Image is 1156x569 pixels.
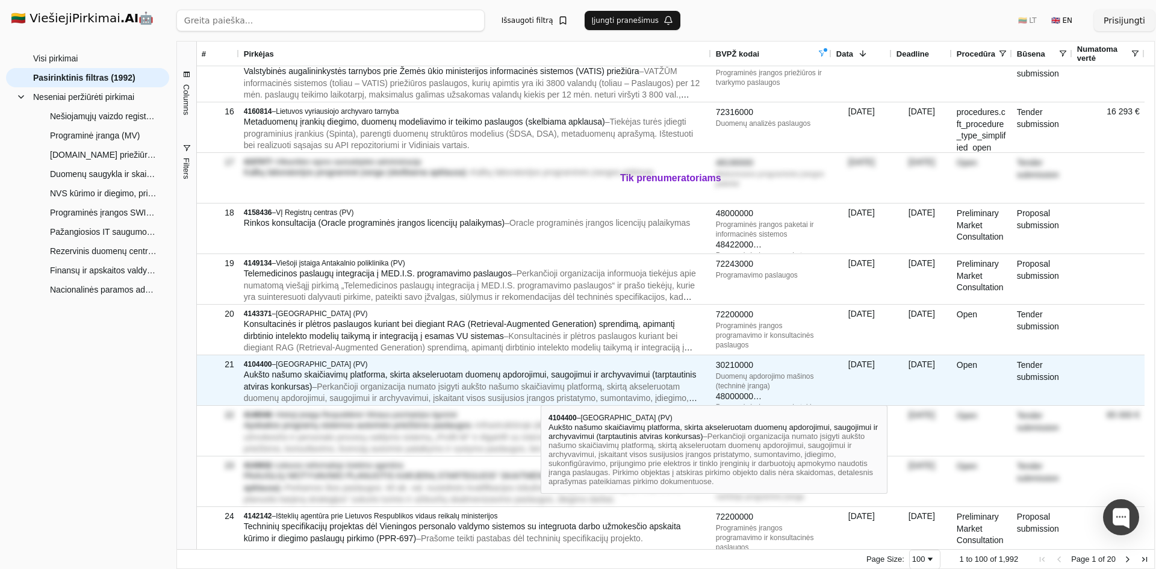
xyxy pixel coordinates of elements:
div: procedures.cft_procedure_type_simplified_open [952,102,1012,152]
span: 4142142 [244,512,272,520]
span: Programinės įrangos SWIM įgyvendinimui įsigijimas (METEO) [50,204,157,222]
div: [DATE] [892,406,952,456]
div: Preliminary Market Consultation [952,507,1012,557]
span: 20 [1107,555,1116,564]
div: Mokomosios programinės įrangos paketai [716,169,827,188]
span: 100 [975,555,988,564]
div: Duomenų apdorojimo mašinos (techninė įranga) [716,372,827,391]
div: Tender submission [1012,456,1072,506]
div: Preliminary Market Consultation [952,204,1012,253]
div: Programavimo paslaugos, susijusios su sistemomis ir vartotojo programine įranga [716,473,827,502]
div: – [244,157,706,167]
span: Columns [182,84,191,115]
div: [DATE] [892,204,952,253]
div: [DATE] [831,355,892,405]
span: Finansų ir apskaitos valdymo informacinės sistemos diegimo, vystymo ir priežiūros pirkimas [50,261,157,279]
span: 1 [960,555,964,564]
div: 72261000 [716,410,827,422]
div: Proposal submission [1012,204,1072,253]
span: BVPŽ kodai [716,49,759,58]
div: [DATE] [831,52,892,102]
span: Lietuvos neformaliojo švietimo agentūra [276,461,403,470]
div: 65 000 € [1072,406,1145,456]
div: Proposal submission [1012,254,1072,304]
div: 48000000 [716,391,827,403]
div: – [244,461,706,470]
span: Būsena [1017,49,1045,58]
div: Programinės įrangos paketai ir informacinės sistemos [716,220,827,239]
div: Programinės įrangos paketai ir informacinės sistemos [716,402,827,412]
div: Open [952,52,1012,102]
div: Programinės įrangos paketų rinkiniai [716,250,827,260]
span: 4149134 [244,259,272,267]
span: to [966,555,972,564]
div: Programavimo paslaugos [716,270,827,280]
span: # [202,49,206,58]
div: – [244,410,706,420]
span: 4160814 [244,107,272,116]
div: 30210000 [716,359,827,372]
span: Neseniai peržiūrėti pirkimai [33,88,134,106]
span: Duomenų saugykla ir skaičiavimo resursai, skirti administracinių tekstų tekstyno, anotuotų teksty... [50,165,157,183]
div: Proposal submission [1012,507,1072,557]
div: 72316000 [716,107,827,119]
span: 4143371 [244,309,272,318]
div: Next Page [1123,555,1133,564]
span: Visi pirkimai [33,49,78,67]
div: [DATE] [892,305,952,355]
div: Programinės įrangos palaikymo paslaugos [716,422,827,441]
div: Programinės įrangos priežiūros ir tvarkymo paslaugos [716,68,827,87]
div: Tender submission [1012,102,1072,152]
span: Nešiojamųjų vaizdo registratorių sistema (atviras konkursas) [50,107,157,125]
div: 24 [202,508,234,525]
span: Techninių specifikacijų projektas dėl Vieningos personalo valdymo sistemos su integruota darbo už... [244,521,681,543]
div: 72211000 [716,461,827,473]
div: [DATE] [892,456,952,506]
span: Deadline [897,49,929,58]
div: Programinės įrangos programavimo ir konsultacinės paslaugos [716,321,827,350]
div: Preliminary Market Consultation [952,254,1012,304]
div: [DATE] [831,204,892,253]
span: – Prašome teikti pastabas dėl techninių specifikacijų projekto. [416,533,643,543]
button: 🇬🇧 EN [1044,11,1080,30]
span: Lietuvos vyriausiojo archyvaro tarnyba [276,107,399,116]
div: Tender submission [1012,305,1072,355]
span: – Oracle programinės įrangos licencijų palaikymas [505,218,690,228]
span: Rinkos konsultacija (Oracle programinės įrangos licencijų palaikymas) [244,218,505,228]
div: Last Page [1140,555,1149,564]
span: 4146546 [244,411,272,419]
span: – VATŽŪM informacinės sistemos (toliau – VATIS) priežiūros paslaugos, kurių apimtis yra iki 3800 ... [244,66,700,123]
div: 16 293 € [1072,102,1145,152]
div: 48422000 [716,239,827,251]
div: 16 [202,103,234,120]
span: Programinė įranga (MV) [50,126,140,145]
div: 72200000 [716,511,827,523]
div: 23 [202,457,234,474]
div: Open [952,456,1012,506]
span: of [1098,555,1105,564]
span: Kalbų laboratorijos programinė įranga (skelbiama apklausa) [244,167,467,177]
div: 48000000 [716,208,827,220]
div: Programinės įrangos programavimo ir konsultacinės paslaugos [716,523,827,552]
div: [DATE] [831,305,892,355]
span: [GEOGRAPHIC_DATA] (PV) [276,309,367,318]
span: Nacionalinės paramos administravimo informacinės sistemos (NPAIS) palaikymo ir vystymo paslaugos [50,281,157,299]
span: Numatoma vertė [1077,45,1130,63]
span: Aukšto našumo skaičiavimų platforma, skirta akseleruotam duomenų apdorojimui, saugojimui ir archy... [244,370,697,391]
span: Rezervinis duomenų centras NATO šalyje [50,242,157,260]
span: – Perkančioji organizacija numato įsigyti aukšto našumo skaičiavimų platformą, skirtą akseleruota... [244,382,697,427]
div: [DATE] [892,153,952,203]
div: Open [952,355,1012,405]
span: – Perkančioji organizacija informuoja tiekėjus apie numatomą viešąjį pirkimą „Telemedicinos pasla... [244,269,696,314]
div: Open [952,406,1012,456]
div: 20 [202,305,234,323]
span: 4157077 [244,158,272,166]
div: 72200000 [716,309,827,321]
div: 22 [202,406,234,424]
span: Metaduomenų įrankių diegimo, duomenų modeliavimo ir teikimo paslaugos (skelbiama apklausa) [244,117,605,126]
button: Išsaugoti filtrą [494,11,575,30]
span: Pasirinktinis filtras (1992) [33,69,135,87]
span: VĮ Registrų centras (PV) [276,208,353,217]
span: 4143632 [244,461,272,470]
div: Page Size [909,550,940,569]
